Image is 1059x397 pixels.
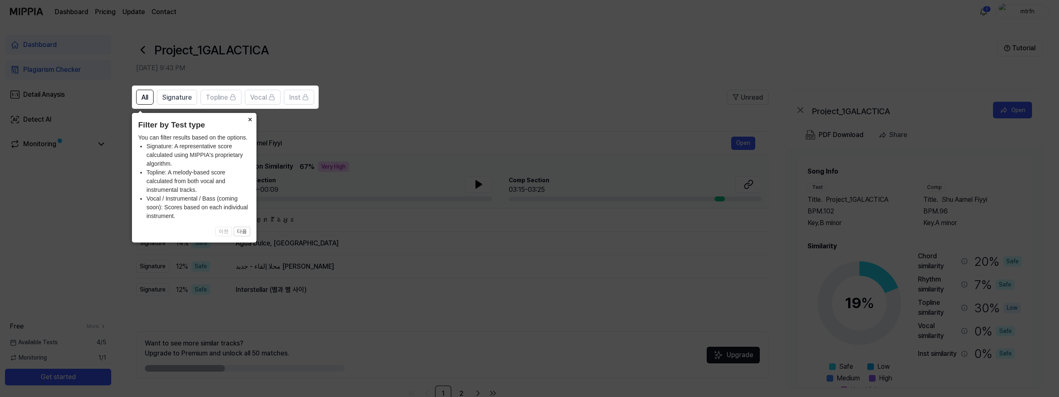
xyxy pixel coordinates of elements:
[234,227,250,237] button: 다음
[284,90,314,105] button: Inst
[136,90,154,105] button: All
[138,133,250,221] div: You can filter results based on the options.
[146,142,250,168] li: Signature: A representative score calculated using MIPPIA's proprietary algorithm.
[162,93,192,103] span: Signature
[289,93,300,103] span: Inst
[157,90,197,105] button: Signature
[245,90,281,105] button: Vocal
[146,168,250,194] li: Topline: A melody-based score calculated from both vocal and instrumental tracks.
[146,194,250,221] li: Vocal / Instrumental / Bass (coming soon): Scores based on each individual instrument.
[206,93,228,103] span: Topline
[243,113,256,125] button: Close
[200,90,242,105] button: Topline
[138,119,250,131] header: Filter by Test type
[142,93,148,103] span: All
[250,93,267,103] span: Vocal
